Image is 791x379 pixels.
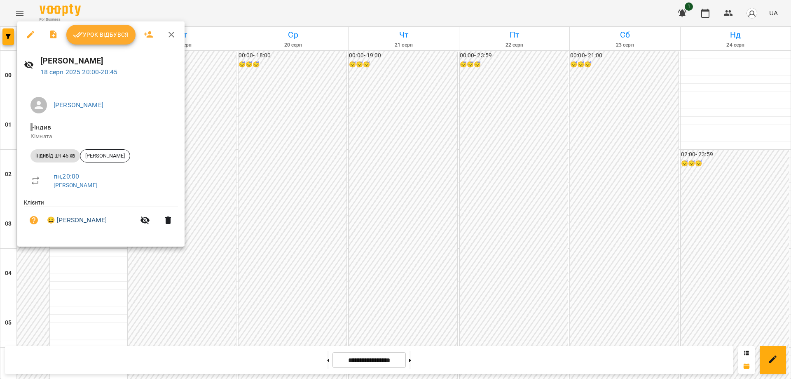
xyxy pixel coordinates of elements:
[30,123,53,131] span: - Індив
[30,152,80,160] span: індивід шч 45 хв
[40,54,178,67] h6: [PERSON_NAME]
[80,149,130,162] div: [PERSON_NAME]
[47,215,107,225] a: 😀 [PERSON_NAME]
[73,30,129,40] span: Урок відбувся
[24,210,44,230] button: Візит ще не сплачено. Додати оплату?
[54,172,79,180] a: пн , 20:00
[54,182,98,188] a: [PERSON_NAME]
[54,101,103,109] a: [PERSON_NAME]
[40,68,118,76] a: 18 серп 2025 20:00-20:45
[30,132,171,141] p: Кімната
[24,198,178,237] ul: Клієнти
[80,152,130,160] span: [PERSON_NAME]
[66,25,136,45] button: Урок відбувся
